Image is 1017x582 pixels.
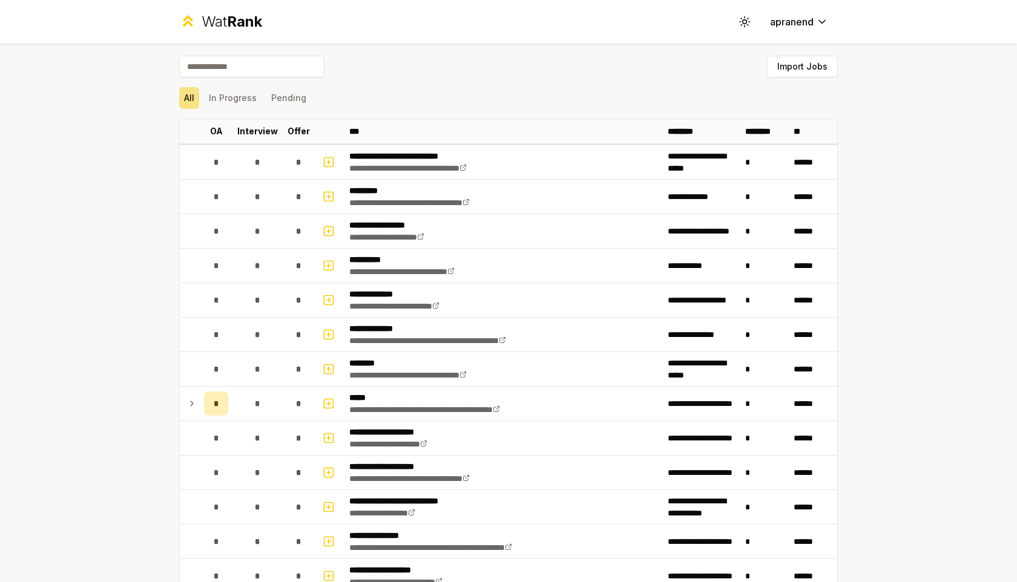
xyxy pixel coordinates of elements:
button: All [179,87,199,109]
button: apranend [760,11,838,33]
button: Import Jobs [767,56,838,77]
a: WatRank [179,12,262,31]
p: Interview [237,125,278,137]
p: OA [210,125,223,137]
div: Wat [202,12,262,31]
button: In Progress [204,87,262,109]
p: Offer [288,125,310,137]
span: apranend [770,15,814,29]
span: Rank [227,13,262,30]
button: Pending [266,87,311,109]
